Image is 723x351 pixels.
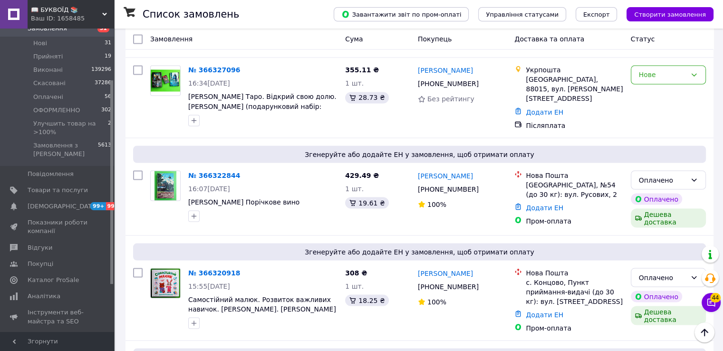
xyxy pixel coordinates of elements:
[150,65,181,96] a: Фото товару
[33,39,47,48] span: Нові
[345,282,364,290] span: 1 шт.
[33,93,63,101] span: Оплачені
[418,283,479,290] span: [PHONE_NUMBER]
[418,185,479,193] span: [PHONE_NUMBER]
[91,66,111,74] span: 139296
[143,9,239,20] h1: Список замовлень
[33,119,108,136] span: Улучшить товар на >100%
[631,193,682,205] div: Оплачено
[101,106,111,115] span: 302
[526,216,623,225] div: Пром-оплата
[137,247,702,256] span: Згенеруйте або додайте ЕН у замовлення, щоб отримати оплату
[694,322,714,342] button: Наверх
[28,218,88,235] span: Показники роботи компанії
[28,170,74,178] span: Повідомлення
[418,171,473,180] a: [PERSON_NAME]
[31,14,114,23] div: Ваш ID: 1658485
[33,66,63,74] span: Виконані
[526,268,623,277] div: Нова Пошта
[345,269,367,276] span: 308 ₴
[526,65,623,75] div: Укрпошта
[188,171,240,179] a: № 366322844
[33,52,63,61] span: Прийняті
[28,308,88,325] span: Інструменти веб-майстра та SEO
[486,11,559,18] span: Управління статусами
[28,260,53,268] span: Покупці
[106,202,122,210] span: 99+
[28,292,60,301] span: Аналітика
[345,79,364,87] span: 1 шт.
[345,171,379,179] span: 429.49 ₴
[514,35,584,43] span: Доставка та оплата
[631,35,655,43] span: Статус
[28,244,52,252] span: Відгуки
[526,323,623,332] div: Пром-оплата
[631,208,706,227] div: Дешева доставка
[418,35,452,43] span: Покупець
[631,306,706,325] div: Дешева доставка
[31,6,102,14] span: 📖 БУКВОЇД 📚
[427,200,446,208] span: 100%
[108,119,111,136] span: 2
[90,202,106,210] span: 99+
[427,298,446,305] span: 100%
[345,35,363,43] span: Cума
[188,295,336,312] a: Самостійний малюк. Розвиток важливих навичок. [PERSON_NAME]. [PERSON_NAME]
[345,92,388,103] div: 28.73 ₴
[188,282,230,290] span: 15:55[DATE]
[418,66,473,75] a: [PERSON_NAME]
[526,108,563,116] a: Додати ЕН
[95,79,111,88] span: 37286
[33,106,80,115] span: ОФОРМЛЕННО
[151,268,180,298] img: Фото товару
[98,141,111,158] span: 5613
[105,93,111,101] span: 56
[188,185,230,192] span: 16:07[DATE]
[28,276,79,284] span: Каталог ProSale
[702,293,721,312] button: Чат з покупцем44
[526,170,623,180] div: Нова Пошта
[526,75,623,103] div: [GEOGRAPHIC_DATA], 88015, вул. [PERSON_NAME][STREET_ADDRESS]
[627,7,713,21] button: Створити замовлення
[478,7,566,21] button: Управління статусами
[188,269,240,276] a: № 366320918
[150,170,181,201] a: Фото товару
[639,69,686,80] div: Нове
[526,120,623,130] div: Післяплата
[345,66,379,74] span: 355.11 ₴
[617,10,713,18] a: Створити замовлення
[634,11,706,18] span: Створити замовлення
[345,294,388,306] div: 18.25 ₴
[154,171,177,200] img: Фото товару
[150,35,193,43] span: Замовлення
[418,80,479,88] span: [PHONE_NUMBER]
[427,95,474,103] span: Без рейтингу
[188,198,299,205] a: [PERSON_NAME] Порічкове вино
[341,10,461,19] span: Завантажити звіт по пром-оплаті
[526,204,563,211] a: Додати ЕН
[631,291,682,302] div: Оплачено
[639,175,686,185] div: Оплачено
[105,52,111,61] span: 19
[576,7,617,21] button: Експорт
[188,66,240,74] a: № 366327096
[334,7,469,21] button: Завантажити звіт по пром-оплаті
[28,186,88,195] span: Товари та послуги
[188,93,337,119] a: [PERSON_NAME] Таро. Відкрий свою долю. [PERSON_NAME] (подарунковий набір: книга і колода карт)
[710,293,721,302] span: 44
[526,277,623,306] div: с. Концово, Пункт приймання-видачі (до 30 кг): вул. [STREET_ADDRESS]
[105,39,111,48] span: 31
[526,180,623,199] div: [GEOGRAPHIC_DATA], №54 (до 30 кг): вул. Русових, 2
[150,268,181,298] a: Фото товару
[188,79,230,87] span: 16:34[DATE]
[33,141,98,158] span: Замовлення з [PERSON_NAME]
[28,202,98,211] span: [DEMOGRAPHIC_DATA]
[418,268,473,278] a: [PERSON_NAME]
[526,311,563,318] a: Додати ЕН
[639,272,686,283] div: Оплачено
[151,69,180,92] img: Фото товару
[33,79,66,88] span: Скасовані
